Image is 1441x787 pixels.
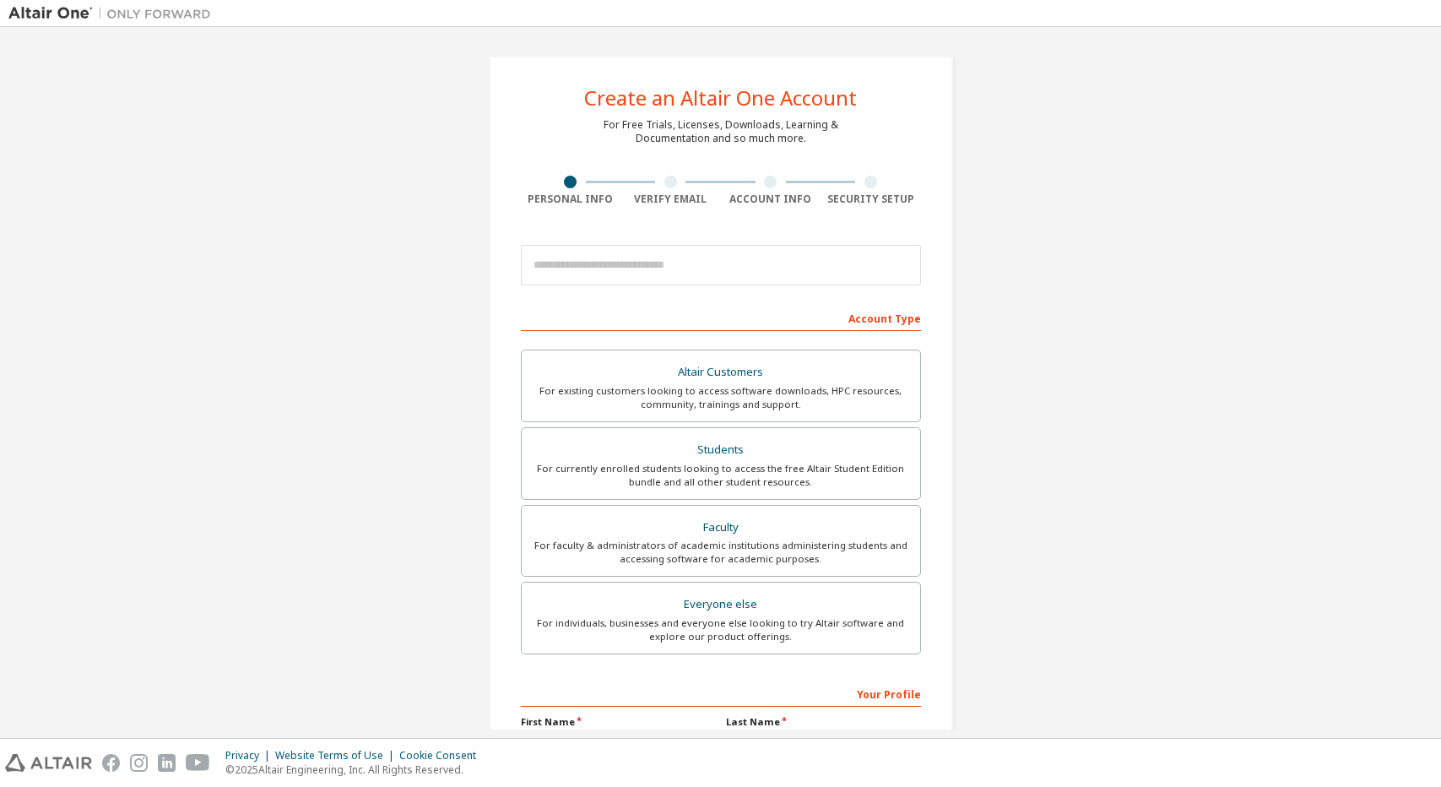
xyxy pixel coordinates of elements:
[521,715,716,729] label: First Name
[620,193,721,206] div: Verify Email
[275,749,399,763] div: Website Terms of Use
[532,516,910,540] div: Faculty
[532,361,910,384] div: Altair Customers
[584,88,857,108] div: Create an Altair One Account
[158,754,176,772] img: linkedin.svg
[8,5,219,22] img: Altair One
[532,593,910,616] div: Everyone else
[532,438,910,462] div: Students
[532,384,910,411] div: For existing customers looking to access software downloads, HPC resources, community, trainings ...
[399,749,486,763] div: Cookie Consent
[721,193,821,206] div: Account Info
[604,118,838,145] div: For Free Trials, Licenses, Downloads, Learning & Documentation and so much more.
[225,749,275,763] div: Privacy
[225,763,486,777] p: © 2025 Altair Engineering, Inc. All Rights Reserved.
[726,715,921,729] label: Last Name
[521,304,921,331] div: Account Type
[102,754,120,772] img: facebook.svg
[532,616,910,643] div: For individuals, businesses and everyone else looking to try Altair software and explore our prod...
[532,462,910,489] div: For currently enrolled students looking to access the free Altair Student Edition bundle and all ...
[521,680,921,707] div: Your Profile
[186,754,210,772] img: youtube.svg
[5,754,92,772] img: altair_logo.svg
[821,193,921,206] div: Security Setup
[521,193,621,206] div: Personal Info
[532,539,910,566] div: For faculty & administrators of academic institutions administering students and accessing softwa...
[130,754,148,772] img: instagram.svg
